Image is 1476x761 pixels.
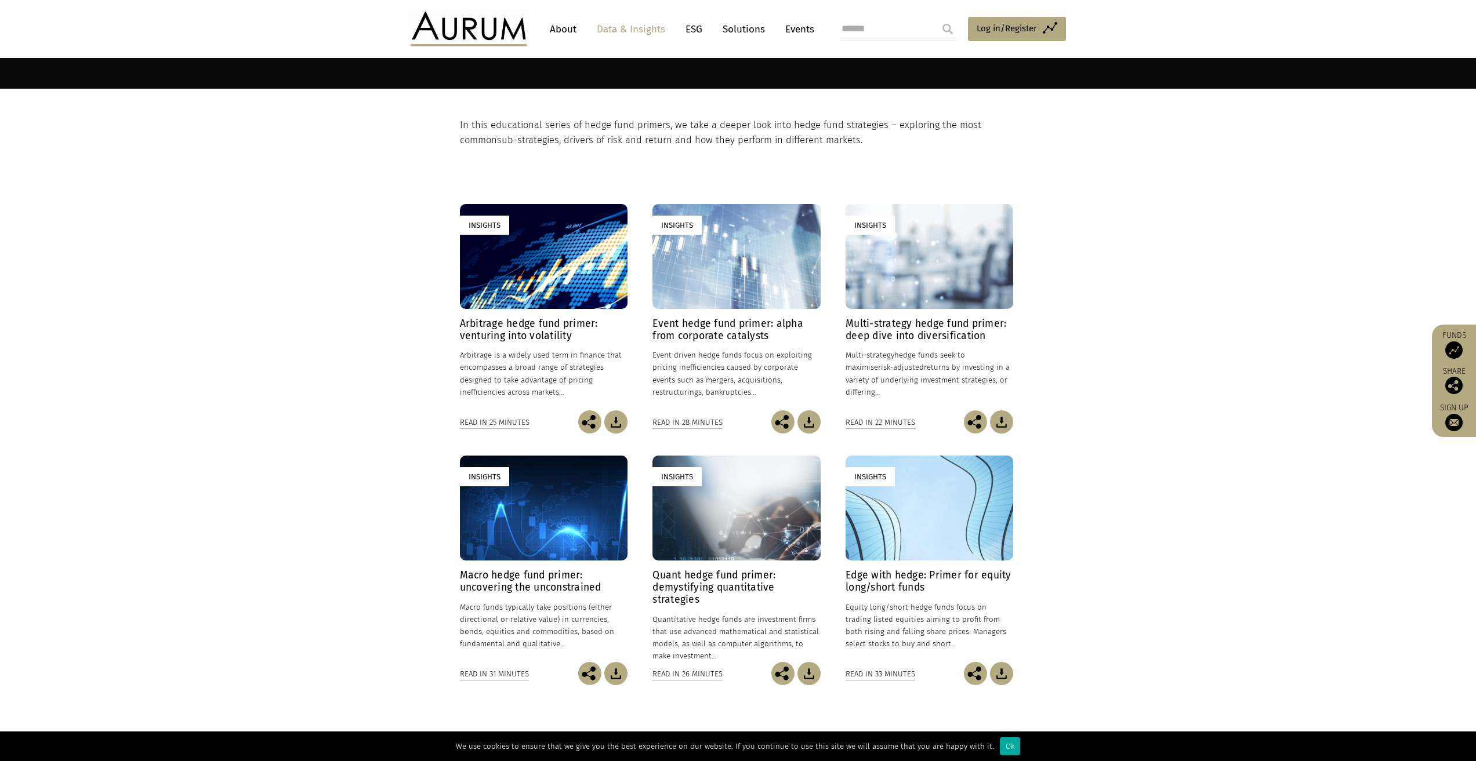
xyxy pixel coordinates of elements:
img: Share this post [964,662,987,685]
a: Insights Macro hedge fund primer: uncovering the unconstrained Macro funds typically take positio... [460,456,628,662]
img: Share this post [578,662,601,685]
img: Share this post [578,410,601,434]
span: risk-adjusted [878,363,924,372]
img: Aurum [411,12,527,46]
a: Funds [1438,330,1470,359]
a: Insights Event hedge fund primer: alpha from corporate catalysts Event driven hedge funds focus o... [652,204,820,410]
img: Download Article [604,662,628,685]
img: Download Article [990,410,1013,434]
a: Log in/Register [968,17,1066,41]
img: Share this post [1445,377,1463,394]
h4: Multi-strategy hedge fund primer: deep dive into diversification [846,318,1013,342]
img: Download Article [604,410,628,434]
img: Download Article [797,662,821,685]
p: Equity long/short hedge funds focus on trading listed equities aiming to profit from both rising ... [846,601,1013,650]
img: Share this post [964,410,987,434]
h4: Arbitrage hedge fund primer: venturing into volatility [460,318,628,342]
img: Download Article [797,410,821,434]
div: Ok [1000,737,1020,755]
div: Insights [652,467,702,486]
img: Sign up to our newsletter [1445,414,1463,431]
h4: Edge with hedge: Primer for equity long/short funds [846,569,1013,593]
div: Insights [460,216,509,235]
img: Access Funds [1445,341,1463,359]
div: Insights [846,216,895,235]
p: Event driven hedge funds focus on exploiting pricing inefficiencies caused by corporate events su... [652,349,820,398]
h4: Event hedge fund primer: alpha from corporate catalysts [652,318,820,342]
div: Read in 33 minutes [846,668,915,680]
div: Read in 26 minutes [652,668,723,680]
div: Insights [846,467,895,486]
img: Share this post [771,662,795,685]
div: Read in 31 minutes [460,668,529,680]
div: Share [1438,367,1470,394]
a: ESG [680,19,708,40]
div: Read in 28 minutes [652,416,723,429]
a: Solutions [717,19,771,40]
div: Insights [652,216,702,235]
p: In this educational series of hedge fund primers, we take a deeper look into hedge fund strategie... [460,118,1014,148]
p: hedge funds seek to maximise returns by investing in a variety of underlying investment strategie... [846,349,1013,398]
a: Data & Insights [591,19,671,40]
p: Arbitrage is a widely used term in finance that encompasses a broad range of strategies designed ... [460,349,628,398]
div: Read in 25 minutes [460,416,530,429]
a: Events [779,19,814,40]
a: Insights Quant hedge fund primer: demystifying quantitative strategies Quantitative hedge funds a... [652,456,820,662]
a: Insights Arbitrage hedge fund primer: venturing into volatility Arbitrage is a widely used term i... [460,204,628,410]
a: Insights Multi-strategy hedge fund primer: deep dive into diversification Multi-strategyhedge fun... [846,204,1013,410]
h4: Macro hedge fund primer: uncovering the unconstrained [460,569,628,593]
div: Read in 22 minutes [846,416,915,429]
a: Insights Edge with hedge: Primer for equity long/short funds Equity long/short hedge funds focus ... [846,456,1013,662]
a: About [544,19,582,40]
span: Log in/Register [977,21,1037,35]
div: Insights [460,467,509,486]
h4: Quant hedge fund primer: demystifying quantitative strategies [652,569,820,606]
p: Macro funds typically take positions (either directional or relative value) in currencies, bonds,... [460,601,628,650]
img: Download Article [990,662,1013,685]
img: Share this post [771,410,795,434]
input: Submit [936,17,959,41]
span: sub-strategies [497,134,559,145]
span: Multi-strategy [846,351,894,359]
a: Sign up [1438,403,1470,431]
p: Quantitative hedge funds are investment firms that use advanced mathematical and statistical mode... [652,613,820,662]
